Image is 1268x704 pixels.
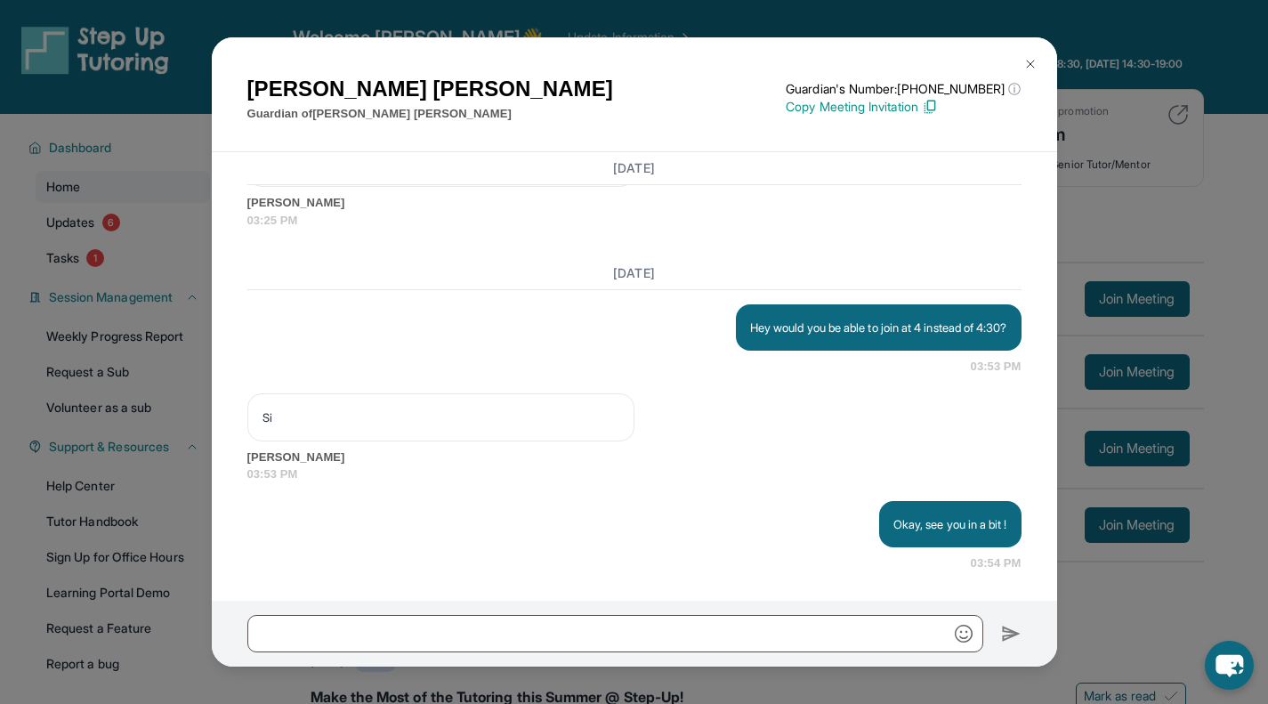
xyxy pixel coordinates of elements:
[1008,80,1021,98] span: ⓘ
[247,449,1022,466] span: [PERSON_NAME]
[922,99,938,115] img: Copy Icon
[247,264,1022,282] h3: [DATE]
[893,515,1007,533] p: Okay, see you in a bit !
[247,73,613,105] h1: [PERSON_NAME] [PERSON_NAME]
[1205,641,1254,690] button: chat-button
[1001,623,1022,644] img: Send icon
[750,319,1007,336] p: Hey would you be able to join at 4 instead of 4:30?
[1023,57,1038,71] img: Close Icon
[247,465,1022,483] span: 03:53 PM
[262,409,619,426] p: Si
[247,105,613,123] p: Guardian of [PERSON_NAME] [PERSON_NAME]
[247,212,1022,230] span: 03:25 PM
[786,80,1021,98] p: Guardian's Number: [PHONE_NUMBER]
[971,358,1022,376] span: 03:53 PM
[247,159,1022,177] h3: [DATE]
[971,554,1022,572] span: 03:54 PM
[786,98,1021,116] p: Copy Meeting Invitation
[247,194,1022,212] span: [PERSON_NAME]
[955,625,973,643] img: Emoji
